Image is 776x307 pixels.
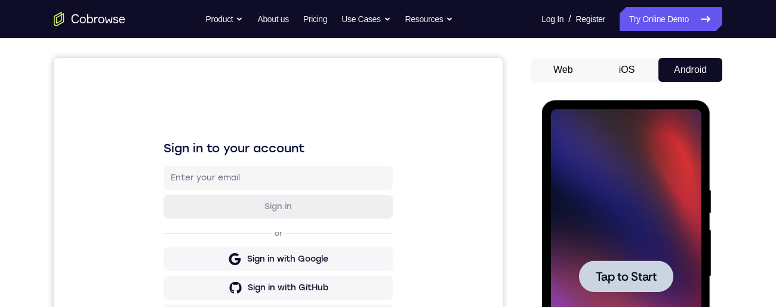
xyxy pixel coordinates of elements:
button: Sign in with GitHub [110,218,339,242]
a: Log In [541,7,563,31]
input: Enter your email [117,114,332,126]
a: Go to the home page [54,12,125,26]
button: Sign in [110,137,339,161]
button: Sign in with Google [110,189,339,213]
a: Register [576,7,605,31]
button: Web [531,58,595,82]
a: Try Online Demo [620,7,722,31]
div: Sign in with GitHub [194,224,275,236]
button: Sign in with Zendesk [110,275,339,299]
button: Product [206,7,244,31]
p: or [218,171,231,180]
button: Use Cases [341,7,390,31]
button: Resources [405,7,454,31]
button: Tap to Start [37,160,131,192]
div: Sign in with Google [193,195,275,207]
button: iOS [595,58,659,82]
div: Sign in with Intercom [189,253,279,265]
a: Pricing [303,7,327,31]
h1: Sign in to your account [110,82,339,99]
div: Sign in with Zendesk [190,281,278,293]
span: Tap to Start [54,170,115,182]
a: About us [257,7,288,31]
button: Sign in with Intercom [110,247,339,271]
span: / [568,12,571,26]
button: Android [658,58,722,82]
